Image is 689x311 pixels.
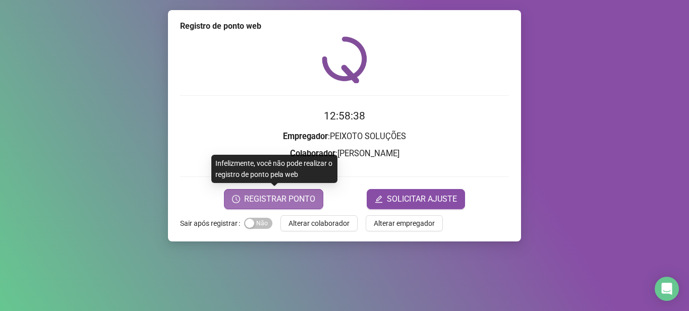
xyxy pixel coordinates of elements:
[211,155,337,183] div: Infelizmente, você não pode realizar o registro de ponto pela web
[180,20,509,32] div: Registro de ponto web
[180,215,244,231] label: Sair após registrar
[387,193,457,205] span: SOLICITAR AJUSTE
[366,215,443,231] button: Alterar empregador
[280,215,358,231] button: Alterar colaborador
[290,149,335,158] strong: Colaborador
[374,218,435,229] span: Alterar empregador
[324,110,365,122] time: 12:58:38
[655,277,679,301] div: Open Intercom Messenger
[367,189,465,209] button: editSOLICITAR AJUSTE
[232,195,240,203] span: clock-circle
[180,147,509,160] h3: : [PERSON_NAME]
[375,195,383,203] span: edit
[180,130,509,143] h3: : PEIXOTO SOLUÇÕES
[289,218,350,229] span: Alterar colaborador
[283,132,328,141] strong: Empregador
[244,193,315,205] span: REGISTRAR PONTO
[322,36,367,83] img: QRPoint
[224,189,323,209] button: REGISTRAR PONTO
